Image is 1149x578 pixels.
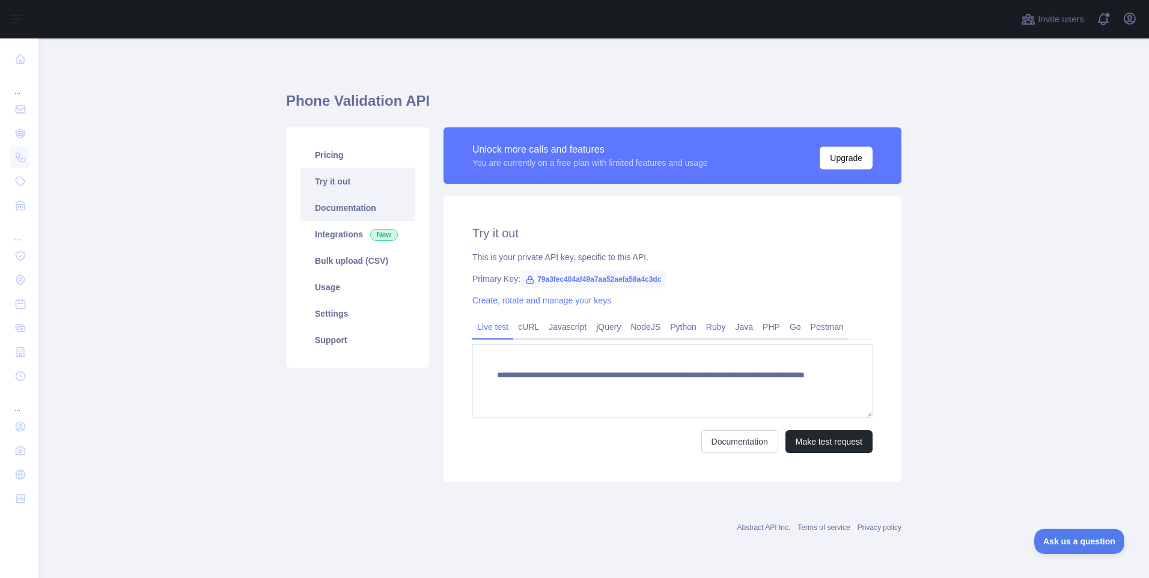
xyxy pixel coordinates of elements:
span: Invite users [1038,13,1084,26]
a: NodeJS [626,317,665,336]
a: Create, rotate and manage your keys [472,296,611,305]
a: Documentation [701,430,778,453]
a: Go [785,317,806,336]
a: Postman [806,317,849,336]
button: Make test request [785,430,873,453]
div: Unlock more calls and features [472,142,708,157]
div: ... [10,389,29,413]
a: Bulk upload (CSV) [300,248,415,274]
div: ... [10,219,29,243]
a: Settings [300,300,415,327]
iframe: Toggle Customer Support [1034,529,1125,554]
a: Try it out [300,168,415,195]
a: Ruby [701,317,731,336]
a: cURL [513,317,544,336]
a: Privacy policy [858,523,901,532]
a: jQuery [591,317,626,336]
a: Documentation [300,195,415,221]
a: Live test [472,317,513,336]
a: Support [300,327,415,353]
a: PHP [758,317,785,336]
div: ... [10,72,29,96]
a: Python [665,317,701,336]
a: Integrations New [300,221,415,248]
a: Usage [300,274,415,300]
a: Javascript [544,317,591,336]
a: Pricing [300,142,415,168]
button: Invite users [1019,10,1087,29]
button: Upgrade [820,147,873,169]
a: Abstract API Inc. [737,523,791,532]
span: 79a3fec404af49a7aa52aefa58a4c3dc [520,270,666,288]
a: Terms of service [797,523,850,532]
h1: Phone Validation API [286,91,901,120]
div: You are currently on a free plan with limited features and usage [472,157,708,169]
h2: Try it out [472,225,873,242]
div: Primary Key: [472,273,873,285]
div: This is your private API key, specific to this API. [472,251,873,263]
span: New [370,229,398,241]
a: Java [731,317,758,336]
